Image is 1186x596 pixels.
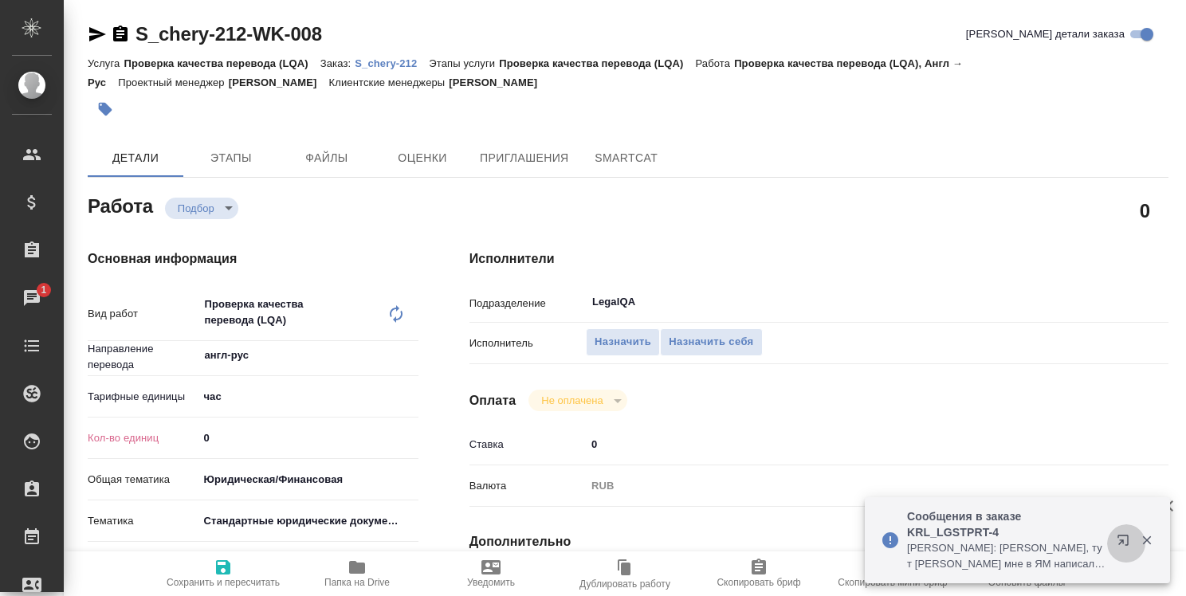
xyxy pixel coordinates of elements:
[324,577,390,588] span: Папка на Drive
[290,551,424,596] button: Папка на Drive
[469,335,586,351] p: Исполнитель
[88,430,198,446] p: Кол-во единиц
[692,551,826,596] button: Скопировать бриф
[289,148,365,168] span: Файлы
[467,577,515,588] span: Уведомить
[135,23,322,45] a: S_chery-212-WK-008
[469,532,1168,551] h4: Дополнительно
[449,76,549,88] p: [PERSON_NAME]
[198,383,418,410] div: час
[826,551,960,596] button: Скопировать мини-бриф
[429,57,499,69] p: Этапы услуги
[329,76,450,88] p: Клиентские менеджеры
[124,57,320,69] p: Проверка качества перевода (LQA)
[469,391,516,410] h4: Оплата
[4,278,60,318] a: 1
[88,513,198,529] p: Тематика
[31,282,56,298] span: 1
[586,328,660,356] button: Назначить
[469,296,586,312] p: Подразделение
[586,433,1110,456] input: ✎ Введи что-нибудь
[586,472,1110,500] div: RUB
[355,57,429,69] p: S_chery-212
[97,148,174,168] span: Детали
[193,148,269,168] span: Этапы
[355,56,429,69] a: S_chery-212
[717,577,800,588] span: Скопировать бриф
[156,551,290,596] button: Сохранить и пересчитать
[88,25,107,44] button: Скопировать ссылку для ЯМессенджера
[469,478,586,494] p: Валюта
[660,328,762,356] button: Назначить себя
[499,57,695,69] p: Проверка качества перевода (LQA)
[88,472,198,488] p: Общая тематика
[88,306,198,322] p: Вид работ
[907,540,1106,572] p: [PERSON_NAME]: [PERSON_NAME], тут [PERSON_NAME] мне в ЯМ написал, что постраничка не нужна, поэто...
[198,466,418,493] div: Юридическая/Финансовая
[88,389,198,405] p: Тарифные единицы
[88,92,123,127] button: Добавить тэг
[1102,300,1105,304] button: Open
[118,76,228,88] p: Проектный менеджер
[198,426,418,449] input: ✎ Введи что-нибудь
[669,333,753,351] span: Назначить себя
[88,57,124,69] p: Услуга
[838,577,947,588] span: Скопировать мини-бриф
[595,333,651,351] span: Назначить
[579,578,670,590] span: Дублировать работу
[424,551,558,596] button: Уведомить
[696,57,735,69] p: Работа
[111,25,130,44] button: Скопировать ссылку
[1130,533,1163,547] button: Закрыть
[173,202,219,215] button: Подбор
[384,148,461,168] span: Оценки
[1140,197,1150,224] h2: 0
[907,508,1106,540] p: Сообщения в заказе KRL_LGSTPRT-4
[410,354,413,357] button: Open
[536,394,607,407] button: Не оплачена
[165,198,238,219] div: Подбор
[320,57,355,69] p: Заказ:
[966,26,1125,42] span: [PERSON_NAME] детали заказа
[88,249,406,269] h4: Основная информация
[588,148,665,168] span: SmartCat
[480,148,569,168] span: Приглашения
[469,249,1168,269] h4: Исполнители
[88,190,153,219] h2: Работа
[198,508,418,535] div: Стандартные юридические документы, договоры, уставы
[229,76,329,88] p: [PERSON_NAME]
[1107,524,1145,563] button: Открыть в новой вкладке
[558,551,692,596] button: Дублировать работу
[469,437,586,453] p: Ставка
[167,577,280,588] span: Сохранить и пересчитать
[528,390,626,411] div: Подбор
[88,341,198,373] p: Направление перевода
